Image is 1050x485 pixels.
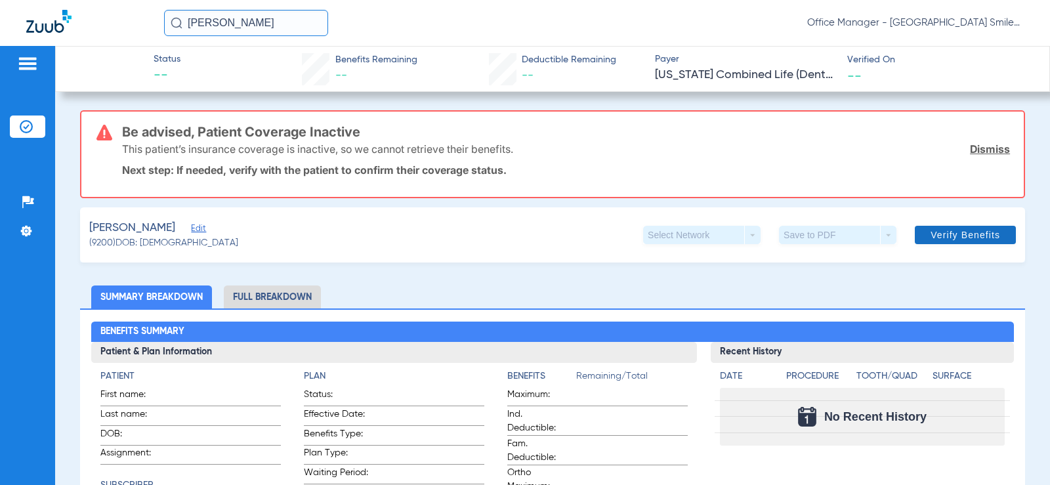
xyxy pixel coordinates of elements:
[847,68,862,82] span: --
[856,369,928,388] app-breakdown-title: Tooth/Quad
[335,53,417,67] span: Benefits Remaining
[122,142,513,156] p: This patient’s insurance coverage is inactive, so we cannot retrieve their benefits.
[576,369,688,388] span: Remaining/Total
[970,142,1010,156] a: Dismiss
[100,427,165,445] span: DOB:
[91,342,697,363] h3: Patient & Plan Information
[304,427,368,445] span: Benefits Type:
[720,369,775,383] h4: Date
[91,322,1013,343] h2: Benefits Summary
[164,10,328,36] input: Search for patients
[122,125,1010,138] h3: Be advised, Patient Coverage Inactive
[304,466,368,484] span: Waiting Period:
[100,446,165,464] span: Assignment:
[191,224,203,236] span: Edit
[711,342,1013,363] h3: Recent History
[304,408,368,425] span: Effective Date:
[522,53,616,67] span: Deductible Remaining
[933,369,1004,388] app-breakdown-title: Surface
[507,388,572,406] span: Maximum:
[91,285,212,308] li: Summary Breakdown
[798,407,816,427] img: Calendar
[304,369,484,383] h4: Plan
[154,67,180,85] span: --
[847,53,1028,67] span: Verified On
[304,388,368,406] span: Status:
[100,408,165,425] span: Last name:
[100,388,165,406] span: First name:
[984,422,1050,485] iframe: Chat Widget
[507,369,576,383] h4: Benefits
[931,230,1000,240] span: Verify Benefits
[171,17,182,29] img: Search Icon
[720,369,775,388] app-breakdown-title: Date
[122,163,1010,177] p: Next step: If needed, verify with the patient to confirm their coverage status.
[655,67,836,83] span: [US_STATE] Combined Life (Dental)
[507,369,576,388] app-breakdown-title: Benefits
[26,10,72,33] img: Zuub Logo
[304,446,368,464] span: Plan Type:
[786,369,851,383] h4: Procedure
[154,53,180,66] span: Status
[89,236,238,250] span: (9200) DOB: [DEMOGRAPHIC_DATA]
[335,70,347,81] span: --
[786,369,851,388] app-breakdown-title: Procedure
[824,410,927,423] span: No Recent History
[522,70,534,81] span: --
[915,226,1016,244] button: Verify Benefits
[856,369,928,383] h4: Tooth/Quad
[96,125,112,140] img: error-icon
[89,220,175,236] span: [PERSON_NAME]
[933,369,1004,383] h4: Surface
[507,408,572,435] span: Ind. Deductible:
[807,16,1024,30] span: Office Manager - [GEOGRAPHIC_DATA] Smiles - Plantation
[100,369,281,383] h4: Patient
[507,437,572,465] span: Fam. Deductible:
[224,285,321,308] li: Full Breakdown
[17,56,38,72] img: hamburger-icon
[655,53,836,66] span: Payer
